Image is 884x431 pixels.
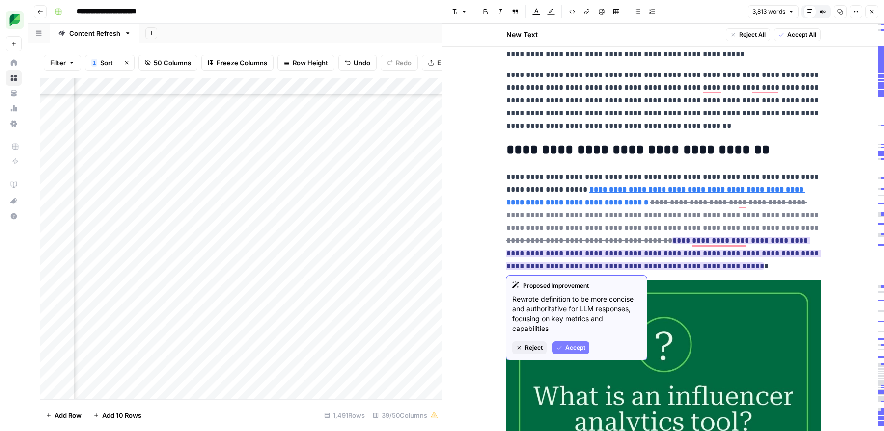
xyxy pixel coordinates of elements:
[748,5,799,18] button: 3,813 words
[44,55,81,71] button: Filter
[6,116,22,131] a: Settings
[506,30,538,40] h2: New Text
[69,28,120,38] div: Content Refresh
[100,58,113,68] span: Sort
[201,55,274,71] button: Freeze Columns
[774,28,821,41] button: Accept All
[6,55,22,71] a: Home
[354,58,370,68] span: Undo
[93,59,96,67] span: 1
[525,343,543,352] span: Reject
[739,30,766,39] span: Reject All
[6,85,22,101] a: Your Data
[320,407,369,423] div: 1,491 Rows
[40,407,87,423] button: Add Row
[512,281,641,290] div: Proposed Improvement
[87,407,147,423] button: Add 10 Rows
[85,55,119,71] button: 1Sort
[91,59,97,67] div: 1
[6,193,21,208] div: What's new?
[6,193,22,208] button: What's new?
[6,208,22,224] button: Help + Support
[154,58,191,68] span: 50 Columns
[381,55,418,71] button: Redo
[217,58,267,68] span: Freeze Columns
[102,410,141,420] span: Add 10 Rows
[565,343,585,352] span: Accept
[552,341,589,354] button: Accept
[138,55,197,71] button: 50 Columns
[277,55,334,71] button: Row Height
[6,70,22,86] a: Browse
[55,410,82,420] span: Add Row
[787,30,816,39] span: Accept All
[512,341,547,354] button: Reject
[338,55,377,71] button: Undo
[422,55,478,71] button: Export CSV
[512,294,641,333] p: Rewrote definition to be more concise and authoritative for LLM responses, focusing on key metric...
[369,407,442,423] div: 39/50 Columns
[6,101,22,116] a: Usage
[50,58,66,68] span: Filter
[437,58,472,68] span: Export CSV
[293,58,328,68] span: Row Height
[50,24,139,43] a: Content Refresh
[6,177,22,193] a: AirOps Academy
[752,7,785,16] span: 3,813 words
[396,58,412,68] span: Redo
[6,8,22,32] button: Workspace: SproutSocial
[6,11,24,29] img: SproutSocial Logo
[726,28,770,41] button: Reject All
